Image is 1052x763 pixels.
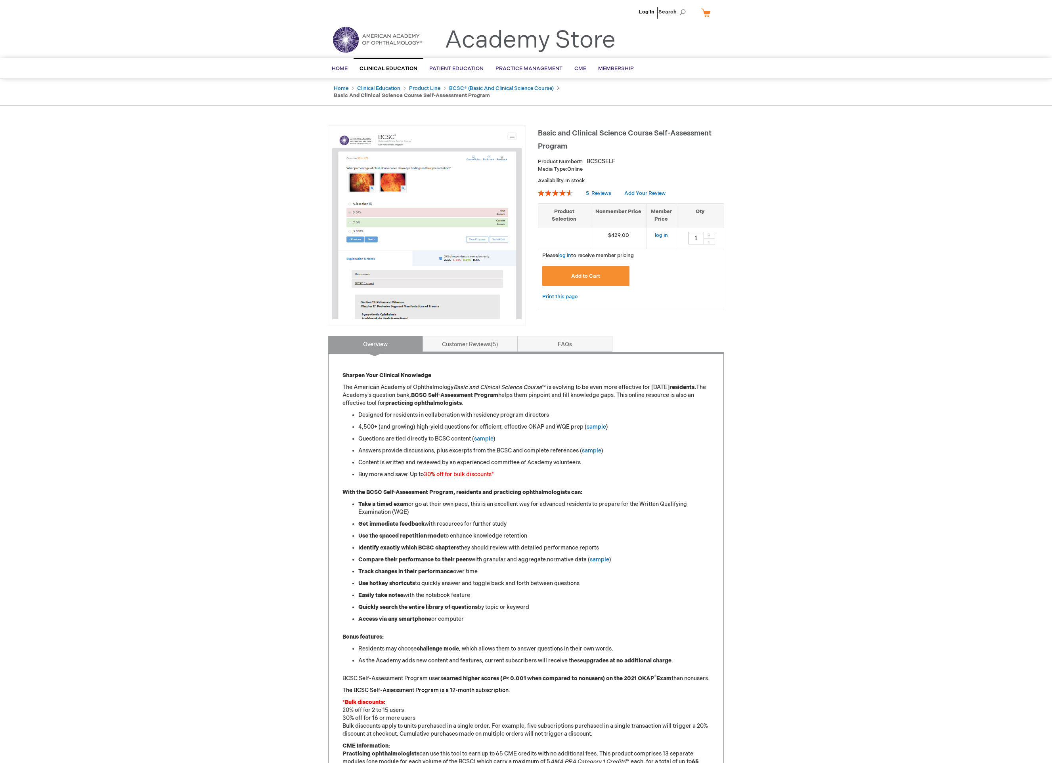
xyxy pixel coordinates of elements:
[542,266,629,286] button: Add to Cart
[423,336,518,352] a: Customer Reviews5
[474,435,493,442] a: sample
[558,252,571,259] a: log in
[598,65,634,72] span: Membership
[358,520,710,528] li: with resources for further study
[360,65,417,72] span: Clinical Education
[358,411,710,419] li: Designed for residents in collaboration with residency program directors
[443,675,671,682] strong: earned higher scores ( < 0.001 when compared to nonusers) on the 2021 OKAP Exam
[358,500,710,516] li: or go at their own pace, this is an excellent way for advanced residents to prepare for the Writt...
[538,204,590,227] th: Product Selection
[358,501,408,507] strong: Take a timed exam
[449,85,554,92] a: BCSC® (Basic and Clinical Science Course)
[358,544,710,552] li: they should review with detailed performance reports
[334,85,348,92] a: Home
[358,423,710,431] li: 4,500+ (and growing) high-yield questions for efficient, effective OKAP and WQE prep ( )
[358,616,431,622] strong: Access via any smartphone
[517,336,612,352] a: FAQs
[334,92,490,99] strong: Basic and Clinical Science Course Self-Assessment Program
[658,4,689,20] span: Search
[583,657,671,664] strong: upgrades at no additional charge
[358,615,710,623] li: or computer
[357,85,400,92] a: Clinical Education
[676,204,724,227] th: Qty
[587,158,616,166] div: BCSCSELF
[358,580,415,587] strong: Use hotkey shortcuts
[502,675,506,682] em: P
[358,657,710,665] li: As the Academy adds new content and features, current subscribers will receive these .
[538,158,583,165] strong: Product Number
[358,532,710,540] li: to enhance knowledge retention
[491,341,498,348] span: 5
[703,232,715,238] div: +
[358,556,710,564] li: with granular and aggregate normative data ( )
[358,459,710,467] li: Content is written and reviewed by an experienced committee of Academy volunteers
[417,645,459,652] strong: challenge mode
[703,238,715,244] div: -
[411,392,498,399] strong: BCSC Self-Assessment Program
[624,190,666,196] a: Add Your Review
[538,177,724,185] p: Availability:
[688,232,704,244] input: Qty
[565,177,585,184] span: In stock
[582,447,601,454] a: sample
[590,227,647,249] td: $429.00
[332,130,522,319] img: Basic and Clinical Science Course Self-Assessment Program
[586,190,612,196] a: 5 Reviews
[342,742,390,749] strong: CME Information:
[342,675,710,683] p: BCSC Self-Assessment Program users than nonusers.
[358,521,425,527] strong: Get immediate feedback
[358,447,710,455] li: Answers provide discussions, plus excerpts from the BCSC and complete references ( )
[358,532,444,539] strong: Use the spaced repetition mode
[655,232,668,238] a: log in
[358,645,710,653] li: Residents may choose , which allows them to answer questions in their own words.
[358,435,710,443] li: Questions are tied directly to BCSC content ( )
[342,698,710,738] p: 20% off for 2 to 15 users 30% off for 16 or more users Bulk discounts apply to units purchased in...
[332,65,348,72] span: Home
[538,166,724,173] p: Online
[586,190,589,196] span: 5
[538,129,712,151] span: Basic and Clinical Science Course Self-Assessment Program
[342,383,710,407] p: The American Academy of Ophthalmology ™ is evolving to be even more effective for [DATE] The Acad...
[358,544,459,551] strong: Identify exactly which BCSC chapters
[424,471,492,478] font: 30% off for bulk discounts
[358,556,471,563] strong: Compare their performance to their peers
[647,204,676,227] th: Member Price
[542,292,578,302] a: Print this page
[358,568,453,575] strong: Track changes in their performance
[429,65,484,72] span: Patient Education
[538,166,567,172] strong: Media Type:
[328,336,423,352] a: Overview
[358,592,404,599] strong: Easily take notes
[669,384,696,391] strong: residents.
[358,568,710,576] li: over time
[358,591,710,599] li: with the notebook feature
[342,489,582,496] strong: With the BCSC Self-Assessment Program, residents and practicing ophthalmologists can:
[639,9,654,15] a: Log In
[358,471,710,479] li: Buy more and save: Up to
[342,372,431,379] strong: Sharpen Your Clinical Knowledge
[571,273,600,279] span: Add to Cart
[574,65,586,72] span: CME
[591,190,611,196] span: Reviews
[342,687,510,694] font: The BCSC Self-Assessment Program is a 12-month subscription.
[358,580,710,588] li: to quickly answer and toggle back and forth between questions
[409,85,440,92] a: Product Line
[358,603,710,611] li: by topic or keyword
[542,252,634,259] span: Please to receive member pricing
[385,400,462,406] strong: practicing ophthalmologists
[342,633,384,640] strong: Bonus features:
[358,604,478,610] strong: Quickly search the entire library of questions
[445,26,616,55] a: Academy Store
[538,190,573,196] div: 92%
[654,675,656,679] sup: ®
[590,204,647,227] th: Nonmember Price
[590,556,609,563] a: sample
[453,384,542,391] em: Basic and Clinical Science Course
[342,750,419,757] strong: Practicing ophthalmologists
[342,699,385,706] font: *Bulk discounts:
[587,423,606,430] a: sample
[495,65,562,72] span: Practice Management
